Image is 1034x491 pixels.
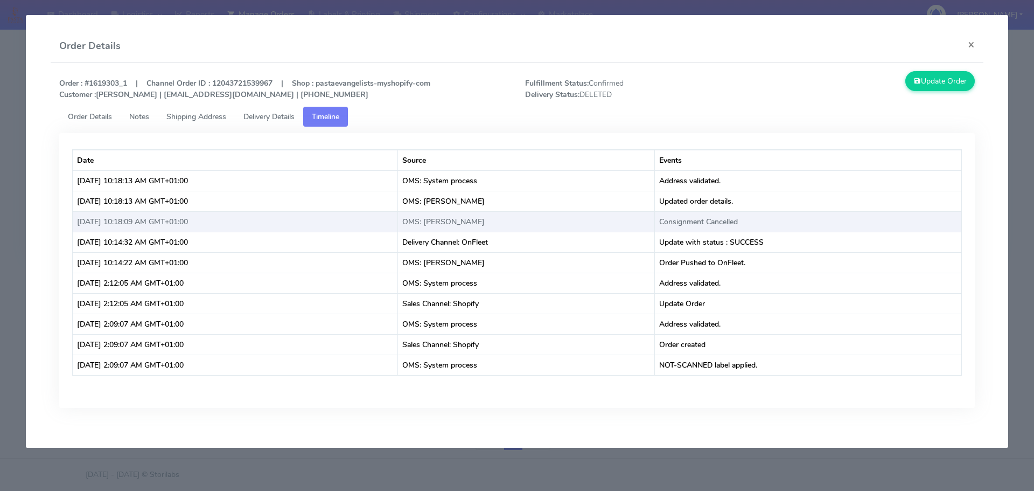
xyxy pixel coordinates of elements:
[129,112,149,122] span: Notes
[398,273,655,293] td: OMS: System process
[959,30,983,59] button: Close
[398,211,655,232] td: OMS: [PERSON_NAME]
[655,252,961,273] td: Order Pushed to OnFleet.
[73,232,398,252] td: [DATE] 10:14:32 AM GMT+01:00
[398,334,655,355] td: Sales Channel: Shopify
[59,107,975,127] ul: Tabs
[398,150,655,170] th: Source
[655,314,961,334] td: Address validated.
[655,273,961,293] td: Address validated.
[73,252,398,273] td: [DATE] 10:14:22 AM GMT+01:00
[59,89,96,100] strong: Customer :
[398,252,655,273] td: OMS: [PERSON_NAME]
[517,78,750,100] span: Confirmed DELETED
[655,170,961,191] td: Address validated.
[655,150,961,170] th: Events
[73,191,398,211] td: [DATE] 10:18:13 AM GMT+01:00
[655,293,961,314] td: Update Order
[73,150,398,170] th: Date
[73,211,398,232] td: [DATE] 10:18:09 AM GMT+01:00
[655,232,961,252] td: Update with status : SUCCESS
[73,334,398,355] td: [DATE] 2:09:07 AM GMT+01:00
[59,39,121,53] h4: Order Details
[655,191,961,211] td: Updated order details.
[905,71,975,91] button: Update Order
[655,211,961,232] td: Consignment Cancelled
[68,112,112,122] span: Order Details
[166,112,226,122] span: Shipping Address
[525,78,589,88] strong: Fulfillment Status:
[655,334,961,355] td: Order created
[73,170,398,191] td: [DATE] 10:18:13 AM GMT+01:00
[525,89,579,100] strong: Delivery Status:
[655,355,961,375] td: NOT-SCANNED label applied.
[398,314,655,334] td: OMS: System process
[398,232,655,252] td: Delivery Channel: OnFleet
[398,355,655,375] td: OMS: System process
[398,293,655,314] td: Sales Channel: Shopify
[73,273,398,293] td: [DATE] 2:12:05 AM GMT+01:00
[59,78,430,100] strong: Order : #1619303_1 | Channel Order ID : 12043721539967 | Shop : pastaevangelists-myshopify-com [P...
[398,170,655,191] td: OMS: System process
[312,112,339,122] span: Timeline
[73,355,398,375] td: [DATE] 2:09:07 AM GMT+01:00
[73,293,398,314] td: [DATE] 2:12:05 AM GMT+01:00
[73,314,398,334] td: [DATE] 2:09:07 AM GMT+01:00
[398,191,655,211] td: OMS: [PERSON_NAME]
[243,112,295,122] span: Delivery Details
